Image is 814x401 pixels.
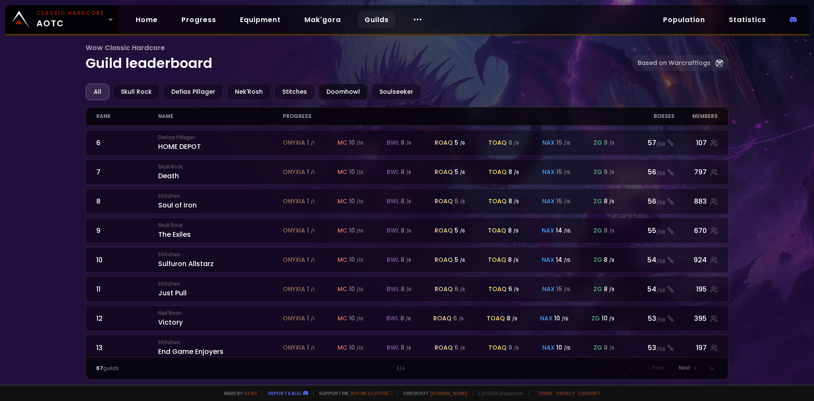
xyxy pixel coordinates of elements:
[86,335,729,361] a: 13StitchesEnd Game Enjoyersonyxia 1 /1mc 10 /10bwl 8 /8roaq 6 /6toaq 9 /9nax 10 /15zg 9 /953/58197
[337,168,347,177] span: mc
[435,138,453,147] span: roaq
[283,343,305,352] span: onyxia
[175,11,223,28] a: Progress
[594,343,602,352] span: zg
[454,255,465,264] div: 5
[472,390,523,396] span: v. d752d5 - production
[401,285,411,294] div: 8
[454,226,465,235] div: 5
[337,255,347,264] span: mc
[406,345,411,351] small: / 8
[311,199,315,205] small: / 1
[337,314,347,323] span: mc
[337,343,347,352] span: mc
[454,285,465,294] div: 6
[542,197,555,206] span: nax
[609,316,614,322] small: / 9
[311,345,315,351] small: / 1
[675,225,718,236] div: 670
[435,343,453,352] span: roaq
[158,251,282,269] div: Sulfuron Allstarz
[591,314,600,323] span: zg
[158,163,282,181] div: Death
[158,134,282,141] small: Defias Pillager
[624,167,674,177] div: 56
[86,42,633,73] h1: Guild leaderboard
[594,255,602,264] span: zg
[556,226,571,235] div: 14
[594,168,602,177] span: zg
[401,138,411,147] div: 8
[387,197,399,206] span: bwl
[351,390,393,396] a: Buy me a coffee
[488,285,507,294] span: toaq
[86,84,109,100] div: All
[401,168,411,177] div: 8
[556,168,571,177] div: 15
[460,345,465,351] small: / 6
[349,255,363,264] div: 10
[604,255,614,264] div: 8
[406,140,411,146] small: / 8
[564,345,571,351] small: / 15
[594,138,602,147] span: zg
[435,285,453,294] span: roaq
[337,197,347,206] span: mc
[158,251,282,258] small: Stitches
[656,345,665,353] small: / 58
[158,192,282,210] div: Soul of Iron
[357,199,363,205] small: / 10
[624,255,674,265] div: 54
[508,255,519,264] div: 8
[398,390,467,396] span: Checkout
[609,286,614,293] small: / 9
[96,107,159,125] div: rank
[307,285,315,294] div: 1
[564,257,571,264] small: / 15
[564,199,571,205] small: / 15
[311,140,315,146] small: / 1
[96,365,103,372] span: 67
[113,84,160,100] div: Skull Rock
[488,197,507,206] span: toaq
[337,226,347,235] span: mc
[460,140,465,146] small: / 6
[86,218,729,244] a: 9Skull RockThe Exilesonyxia 1 /1mc 10 /10bwl 8 /8roaq 5 /6toaq 8 /9nax 14 /15zg 9 /955/58670
[158,222,282,229] small: Skull Rock
[401,226,411,235] div: 8
[86,306,729,331] a: 12Nek'RoshVictoryonyxia 1 /1mc 10 /10bwl 8 /8roaq 6 /6toaq 8 /9nax 10 /15zg 10 /953/58395
[357,140,363,146] small: / 10
[454,343,465,352] div: 6
[488,168,507,177] span: toaq
[400,314,411,323] div: 8
[604,197,614,206] div: 8
[283,314,305,323] span: onyxia
[158,222,282,240] div: The Exiles
[508,285,519,294] div: 6
[357,286,363,293] small: / 10
[158,192,282,200] small: Stitches
[656,287,665,294] small: / 58
[283,197,305,206] span: onyxia
[624,107,674,125] div: Bosses
[311,257,315,264] small: / 1
[604,285,614,294] div: 8
[556,138,571,147] div: 15
[283,107,625,125] div: progress
[460,257,465,264] small: / 6
[233,11,287,28] a: Equipment
[387,226,399,235] span: bwl
[283,285,305,294] span: onyxia
[435,255,453,264] span: roaq
[454,168,465,177] div: 5
[679,364,691,372] span: Next
[283,168,305,177] span: onyxia
[307,314,315,323] div: 1
[435,197,453,206] span: roaq
[5,5,119,34] a: Classic HardcoreAOTC
[244,390,257,396] a: a fan
[86,159,729,185] a: 7Skull RockDeathonyxia 1 /1mc 10 /10bwl 8 /8roaq 5 /6toaq 8 /9nax 15 /15zg 9 /956/58797
[578,390,600,396] a: Consent
[387,138,399,147] span: bwl
[609,257,614,264] small: / 9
